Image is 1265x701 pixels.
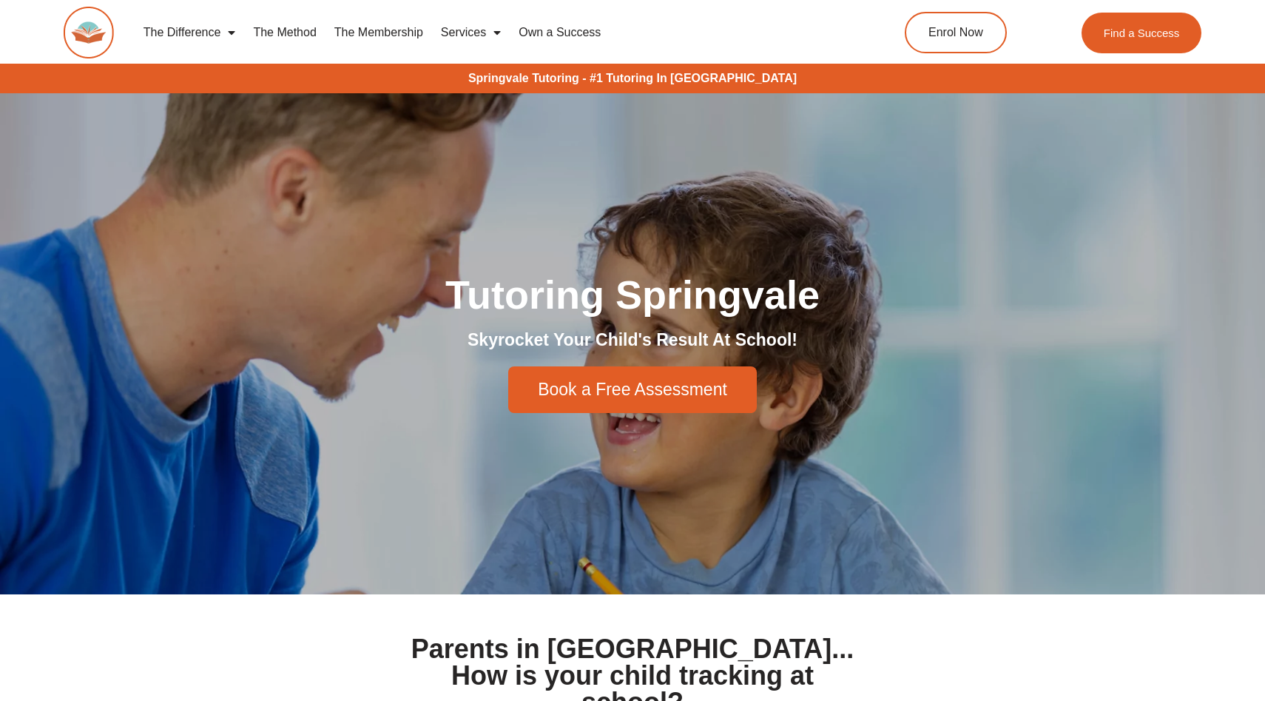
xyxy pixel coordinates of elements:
a: Enrol Now [905,12,1007,53]
a: Book a Free Assessment [508,366,757,413]
nav: Menu [135,16,840,50]
iframe: Chat Widget [1191,630,1265,701]
a: Own a Success [510,16,610,50]
a: The Difference [135,16,245,50]
span: Book a Free Assessment [538,381,727,398]
a: Find a Success [1082,13,1202,53]
h1: Tutoring Springvale [218,275,1047,315]
a: The Method [244,16,325,50]
span: Enrol Now [928,27,983,38]
a: The Membership [325,16,432,50]
span: Find a Success [1104,27,1180,38]
a: Services [432,16,510,50]
h2: Skyrocket Your Child's Result At School! [218,329,1047,352]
